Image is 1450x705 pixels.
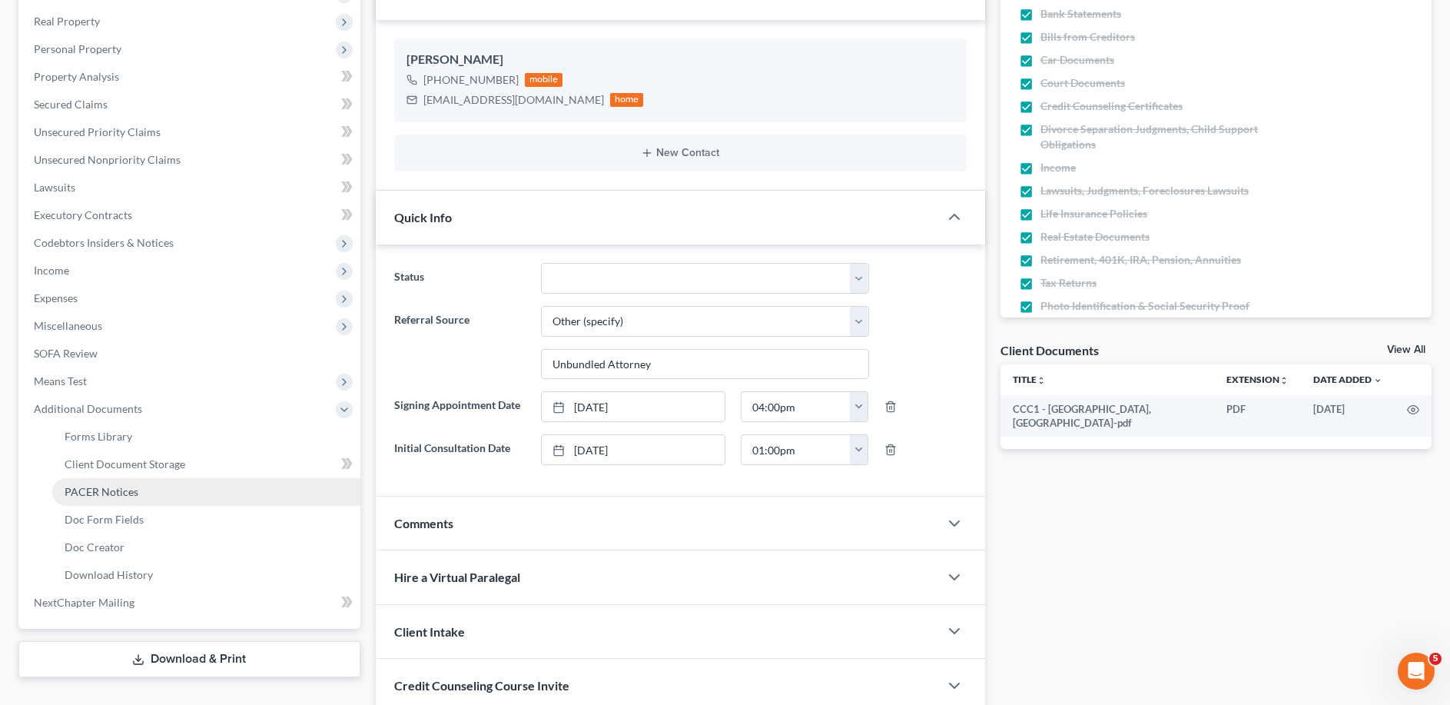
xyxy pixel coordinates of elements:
[34,70,119,83] span: Property Analysis
[394,210,452,224] span: Quick Info
[394,516,453,530] span: Comments
[1279,376,1289,385] i: unfold_more
[1373,376,1382,385] i: expand_more
[34,42,121,55] span: Personal Property
[22,91,360,118] a: Secured Claims
[34,208,132,221] span: Executory Contracts
[34,347,98,360] span: SOFA Review
[18,641,360,677] a: Download & Print
[1040,298,1249,314] span: Photo Identification & Social Security Proof
[34,236,174,249] span: Codebtors Insiders & Notices
[387,434,533,465] label: Initial Consultation Date
[423,92,604,108] div: [EMAIL_ADDRESS][DOMAIN_NAME]
[65,457,185,471] span: Client Document Storage
[22,146,360,174] a: Unsecured Nonpriority Claims
[22,201,360,229] a: Executory Contracts
[1226,374,1289,385] a: Extensionunfold_more
[34,291,78,304] span: Expenses
[542,392,725,421] a: [DATE]
[1301,395,1395,437] td: [DATE]
[406,147,954,159] button: New Contact
[52,506,360,534] a: Doc Form Fields
[52,534,360,561] a: Doc Creator
[387,306,533,380] label: Referral Source
[65,485,138,498] span: PACER Notices
[22,340,360,367] a: SOFA Review
[542,350,868,379] input: Other Referral Source
[1037,376,1046,385] i: unfold_more
[52,561,360,589] a: Download History
[394,678,569,693] span: Credit Counseling Course Invite
[52,478,360,506] a: PACER Notices
[1040,229,1150,244] span: Real Estate Documents
[610,93,644,107] div: home
[34,402,142,415] span: Additional Documents
[394,624,465,639] span: Client Intake
[52,423,360,451] a: Forms Library
[22,174,360,201] a: Lawsuits
[34,125,161,138] span: Unsecured Priority Claims
[387,391,533,422] label: Signing Appointment Date
[542,435,725,464] a: [DATE]
[1214,395,1301,437] td: PDF
[1040,75,1125,91] span: Court Documents
[1040,275,1097,291] span: Tax Returns
[1000,342,1099,358] div: Client Documents
[1429,653,1442,665] span: 5
[22,63,360,91] a: Property Analysis
[1040,183,1249,198] span: Lawsuits, Judgments, Foreclosures Lawsuits
[1040,29,1135,45] span: Bills from Creditors
[52,451,360,478] a: Client Document Storage
[34,374,87,387] span: Means Test
[65,540,124,554] span: Doc Creator
[1387,344,1425,355] a: View All
[394,570,520,584] span: Hire a Virtual Paralegal
[525,73,563,87] div: mobile
[1313,374,1382,385] a: Date Added expand_more
[22,118,360,146] a: Unsecured Priority Claims
[34,264,69,277] span: Income
[1040,52,1114,68] span: Car Documents
[1040,6,1121,22] span: Bank Statements
[742,435,851,464] input: -- : --
[65,568,153,581] span: Download History
[65,430,132,443] span: Forms Library
[34,15,100,28] span: Real Property
[387,263,533,294] label: Status
[423,72,519,88] div: [PHONE_NUMBER]
[34,153,181,166] span: Unsecured Nonpriority Claims
[742,392,851,421] input: -- : --
[1040,121,1311,152] span: Divorce Separation Judgments, Child Support Obligations
[1000,395,1214,437] td: CCC1 - [GEOGRAPHIC_DATA], [GEOGRAPHIC_DATA]-pdf
[1398,653,1435,690] iframe: Intercom live chat
[1040,160,1076,175] span: Income
[34,98,108,111] span: Secured Claims
[1040,252,1241,268] span: Retirement, 401K, IRA, Pension, Annuities
[22,589,360,617] a: NextChapter Mailing
[34,181,75,194] span: Lawsuits
[1040,98,1183,114] span: Credit Counseling Certificates
[406,51,954,69] div: [PERSON_NAME]
[65,513,144,526] span: Doc Form Fields
[34,596,134,609] span: NextChapter Mailing
[34,319,102,332] span: Miscellaneous
[1013,374,1046,385] a: Titleunfold_more
[1040,206,1147,221] span: Life Insurance Policies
